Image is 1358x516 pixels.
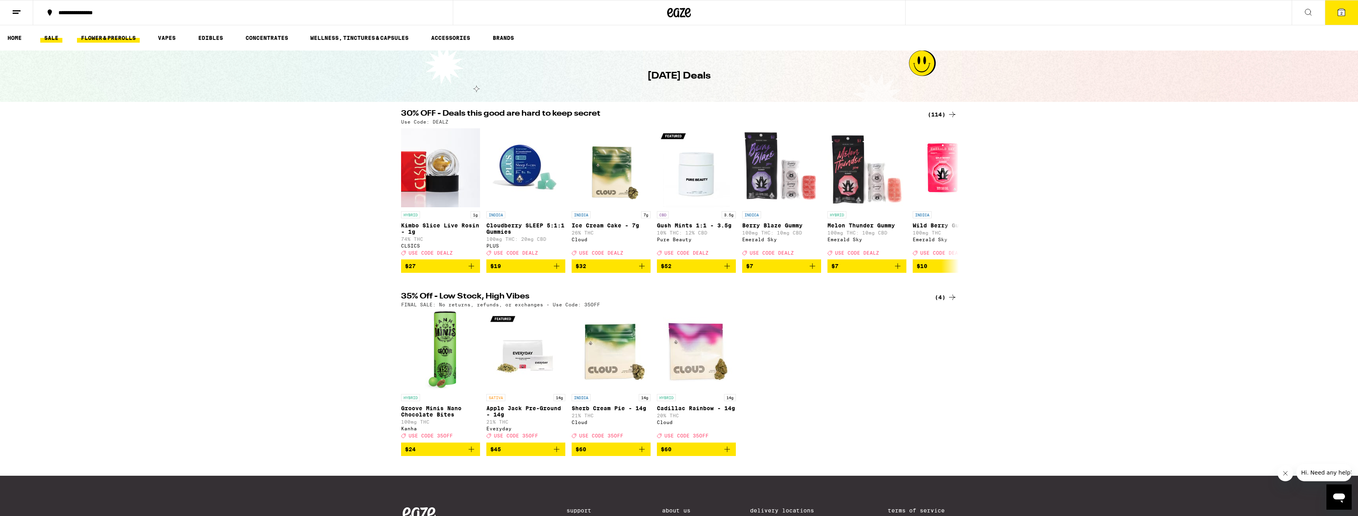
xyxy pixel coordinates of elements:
a: VAPES [154,33,180,43]
div: Pure Beauty [657,237,736,242]
p: 100mg THC: 10mg CBD [742,230,821,235]
span: 2 [1340,11,1343,15]
a: Support [566,507,602,514]
a: Open page for Groove Minis Nano Chocolate Bites from Kanha [401,311,480,442]
span: USE CODE DEALZ [920,250,964,255]
p: Gush Mints 1:1 - 3.5g [657,222,736,229]
a: Open page for Sherb Cream Pie - 14g from Cloud [572,311,651,442]
div: CLSICS [401,243,480,248]
img: CLSICS - Kimbo Slice Live Rosin - 1g [401,128,480,207]
a: Open page for Apple Jack Pre-Ground - 14g from Everyday [486,311,565,442]
span: $60 [661,446,671,452]
p: 14g [553,394,565,401]
img: Emerald Sky - Wild Berry Gummies [913,128,992,207]
p: Sherb Cream Pie - 14g [572,405,651,411]
a: HOME [4,33,26,43]
h2: 30% OFF - Deals this good are hard to keep secret [401,110,918,119]
span: $60 [576,446,586,452]
div: PLUS [486,243,565,248]
span: $7 [746,263,753,269]
p: HYBRID [401,211,420,218]
p: Berry Blaze Gummy [742,222,821,229]
p: SATIVA [486,394,505,401]
iframe: Button to launch messaging window [1326,484,1352,510]
a: ACCESSORIES [427,33,474,43]
span: USE CODE DEALZ [409,250,453,255]
a: About Us [662,507,690,514]
span: $24 [405,446,416,452]
span: USE CODE DEALZ [579,250,623,255]
a: Open page for Melon Thunder Gummy from Emerald Sky [827,128,906,259]
span: $19 [490,263,501,269]
img: Pure Beauty - Gush Mints 1:1 - 3.5g [657,128,736,207]
span: USE CODE 35OFF [664,433,709,439]
img: Everyday - Apple Jack Pre-Ground - 14g [486,311,565,390]
p: INDICA [742,211,761,218]
p: 74% THC [401,236,480,242]
img: Emerald Sky - Melon Thunder Gummy [827,128,906,207]
span: $10 [917,263,927,269]
a: Open page for Cadillac Rainbow - 14g from Cloud [657,311,736,442]
a: Terms of Service [888,507,955,514]
iframe: Close message [1277,465,1293,481]
a: Open page for Kimbo Slice Live Rosin - 1g from CLSICS [401,128,480,259]
p: Ice Cream Cake - 7g [572,222,651,229]
p: 26% THC [572,230,651,235]
img: Cloud - Ice Cream Cake - 7g [572,128,651,207]
button: Add to bag [486,443,565,456]
p: Cadillac Rainbow - 14g [657,405,736,411]
a: (4) [935,293,957,302]
a: Open page for Wild Berry Gummies from Emerald Sky [913,128,992,259]
a: Delivery Locations [750,507,828,514]
p: Apple Jack Pre-Ground - 14g [486,405,565,418]
span: USE CODE 35OFF [409,433,453,439]
button: Add to bag [486,259,565,273]
div: Emerald Sky [913,237,992,242]
button: Add to bag [572,259,651,273]
div: Emerald Sky [827,237,906,242]
a: FLOWER & PREROLLS [77,33,140,43]
span: USE CODE DEALZ [835,250,879,255]
div: Cloud [572,420,651,425]
div: Everyday [486,426,565,431]
span: USE CODE DEALZ [750,250,794,255]
p: 100mg THC: 10mg CBD [827,230,906,235]
a: (114) [928,110,957,119]
p: 100mg THC: 20mg CBD [486,236,565,242]
a: CONCENTRATES [242,33,292,43]
p: HYBRID [401,394,420,401]
img: PLUS - Cloudberry SLEEP 5:1:1 Gummies [486,128,565,207]
p: HYBRID [657,394,676,401]
a: WELLNESS, TINCTURES & CAPSULES [306,33,413,43]
img: Cloud - Sherb Cream Pie - 14g [572,311,651,390]
button: Add to bag [657,443,736,456]
p: 100mg THC [401,419,480,424]
p: Wild Berry Gummies [913,222,992,229]
p: INDICA [486,211,505,218]
div: Emerald Sky [742,237,821,242]
span: USE CODE 35OFF [579,433,623,439]
p: 7g [641,211,651,218]
span: $27 [405,263,416,269]
p: HYBRID [827,211,846,218]
a: Open page for Cloudberry SLEEP 5:1:1 Gummies from PLUS [486,128,565,259]
span: $7 [831,263,838,269]
button: 2 [1325,0,1358,25]
button: Add to bag [401,443,480,456]
p: CBD [657,211,669,218]
span: $52 [661,263,671,269]
a: EDIBLES [194,33,227,43]
span: USE CODE 35OFF [494,433,538,439]
p: Groove Minis Nano Chocolate Bites [401,405,480,418]
span: $45 [490,446,501,452]
img: Kanha - Groove Minis Nano Chocolate Bites [425,311,456,390]
button: Add to bag [827,259,906,273]
p: FINAL SALE: No returns, refunds, or exchanges - Use Code: 35OFF [401,302,600,307]
p: 21% THC [572,413,651,418]
a: SALE [40,33,62,43]
p: 1g [471,211,480,218]
h2: 35% Off - Low Stock, High Vibes [401,293,918,302]
button: Add to bag [401,259,480,273]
